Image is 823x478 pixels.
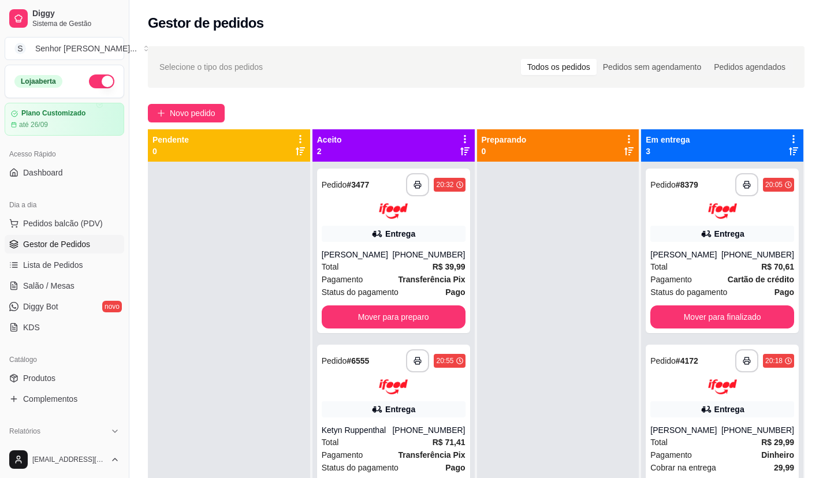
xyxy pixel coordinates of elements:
div: Entrega [385,404,415,415]
span: Diggy [32,9,120,19]
span: plus [157,109,165,117]
strong: R$ 70,61 [761,262,794,271]
div: [PERSON_NAME] [650,249,721,260]
strong: Cartão de crédito [728,275,794,284]
a: Salão / Mesas [5,277,124,295]
strong: R$ 39,99 [433,262,466,271]
strong: Pago [774,287,794,297]
button: Alterar Status [89,74,114,88]
div: [PERSON_NAME] [322,249,393,260]
span: Status do pagamento [650,286,727,298]
span: Status do pagamento [322,461,399,474]
p: Em entrega [646,134,690,145]
p: Aceito [317,134,342,145]
strong: Dinheiro [761,450,794,460]
strong: Pago [445,287,465,297]
div: Catálogo [5,350,124,369]
div: Acesso Rápido [5,145,124,163]
div: 20:32 [436,180,453,189]
strong: # 3477 [347,180,369,189]
span: Produtos [23,372,55,384]
span: Status do pagamento [322,286,399,298]
button: Mover para finalizado [650,305,794,328]
span: Pedidos balcão (PDV) [23,218,103,229]
span: Pedido [650,180,676,189]
div: 20:18 [765,356,783,365]
span: [EMAIL_ADDRESS][DOMAIN_NAME] [32,455,106,464]
strong: # 6555 [347,356,369,365]
button: Mover para preparo [322,305,466,328]
a: Produtos [5,369,124,387]
span: Gestor de Pedidos [23,238,90,250]
a: Plano Customizadoaté 26/09 [5,103,124,136]
strong: # 8379 [676,180,698,189]
button: Select a team [5,37,124,60]
a: Lista de Pedidos [5,256,124,274]
p: 0 [152,145,189,157]
a: Diggy Botnovo [5,297,124,316]
div: Pedidos sem agendamento [597,59,707,75]
span: Lista de Pedidos [23,259,83,271]
span: KDS [23,322,40,333]
img: ifood [379,203,408,219]
div: Todos os pedidos [521,59,597,75]
div: Loja aberta [14,75,62,88]
a: Gestor de Pedidos [5,235,124,253]
article: até 26/09 [19,120,48,129]
span: Pedido [650,356,676,365]
span: Total [650,260,668,273]
article: Plano Customizado [21,109,85,118]
span: Pedido [322,180,347,189]
span: Pagamento [650,449,692,461]
div: 20:05 [765,180,783,189]
span: Total [650,436,668,449]
div: [PERSON_NAME] [650,424,721,436]
span: Cobrar na entrega [650,461,716,474]
p: Pendente [152,134,189,145]
a: KDS [5,318,124,337]
p: Preparando [482,134,527,145]
span: Complementos [23,393,77,405]
div: [PHONE_NUMBER] [721,424,794,436]
div: Dia a dia [5,196,124,214]
p: 0 [482,145,527,157]
img: ifood [708,203,737,219]
div: Pedidos agendados [707,59,792,75]
img: ifood [708,379,737,395]
a: Complementos [5,390,124,408]
strong: # 4172 [676,356,698,365]
span: Pedido [322,356,347,365]
img: ifood [379,379,408,395]
a: DiggySistema de Gestão [5,5,124,32]
p: 2 [317,145,342,157]
div: [PHONE_NUMBER] [721,249,794,260]
span: Selecione o tipo dos pedidos [159,61,263,73]
span: Pagamento [322,273,363,286]
h2: Gestor de pedidos [148,14,264,32]
span: Novo pedido [170,107,215,119]
strong: Transferência Pix [399,450,466,460]
strong: Pago [445,463,465,472]
span: Diggy Bot [23,301,58,312]
span: Sistema de Gestão [32,19,120,28]
span: Salão / Mesas [23,280,75,292]
div: 20:55 [436,356,453,365]
span: Total [322,260,339,273]
strong: Transferência Pix [399,275,466,284]
button: [EMAIL_ADDRESS][DOMAIN_NAME] [5,446,124,473]
div: [PHONE_NUMBER] [392,424,465,436]
button: Novo pedido [148,104,225,122]
span: Pagamento [322,449,363,461]
div: Senhor [PERSON_NAME] ... [35,43,137,54]
div: Entrega [385,228,415,240]
span: Dashboard [23,167,63,178]
a: Dashboard [5,163,124,182]
p: 3 [646,145,690,157]
span: Relatórios [9,427,40,436]
button: Pedidos balcão (PDV) [5,214,124,233]
strong: R$ 29,99 [761,438,794,447]
strong: R$ 71,41 [433,438,466,447]
span: S [14,43,26,54]
span: Total [322,436,339,449]
div: Ketyn Ruppenthal [322,424,393,436]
